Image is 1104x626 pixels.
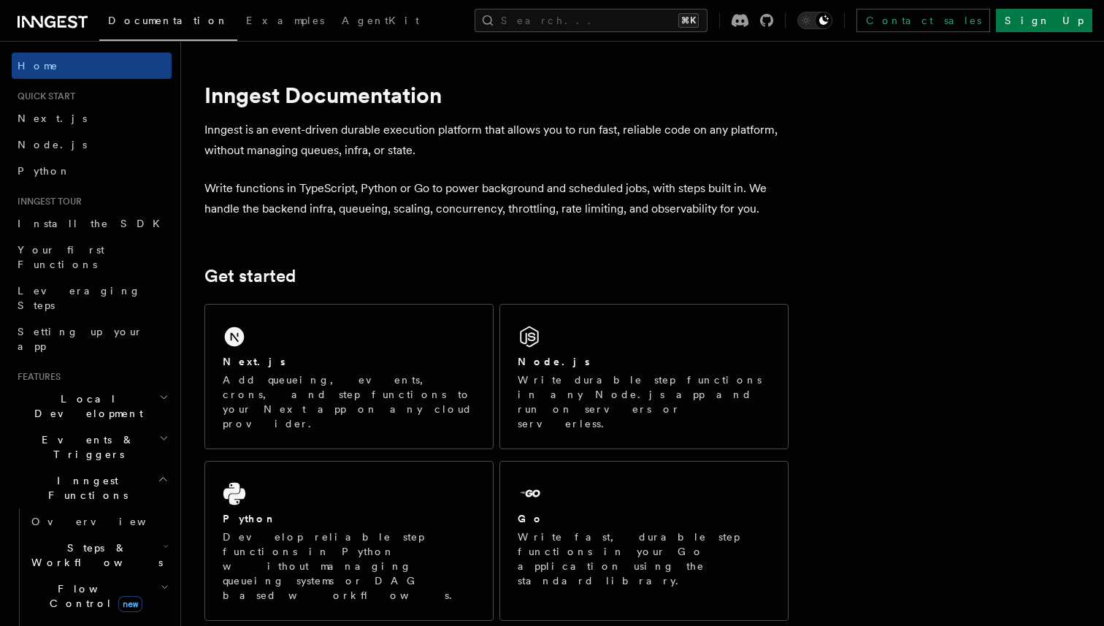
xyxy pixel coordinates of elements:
span: new [118,596,142,612]
span: Your first Functions [18,244,104,270]
a: AgentKit [333,4,428,39]
button: Flow Controlnew [26,576,172,617]
a: Node.jsWrite durable step functions in any Node.js app and run on servers or serverless. [499,304,789,449]
p: Write durable step functions in any Node.js app and run on servers or serverless. [518,373,770,431]
p: Add queueing, events, crons, and step functions to your Next app on any cloud provider. [223,373,475,431]
span: Inngest Functions [12,473,158,503]
a: PythonDevelop reliable step functions in Python without managing queueing systems or DAG based wo... [204,461,494,621]
span: AgentKit [342,15,419,26]
p: Write fast, durable step functions in your Go application using the standard library. [518,530,770,588]
a: Contact sales [856,9,990,32]
a: Next.jsAdd queueing, events, crons, and step functions to your Next app on any cloud provider. [204,304,494,449]
span: Flow Control [26,581,161,611]
span: Features [12,371,61,383]
a: Leveraging Steps [12,278,172,318]
a: GoWrite fast, durable step functions in your Go application using the standard library. [499,461,789,621]
span: Leveraging Steps [18,285,141,311]
span: Home [18,58,58,73]
span: Local Development [12,392,159,421]
a: Get started [204,266,296,286]
span: Examples [246,15,324,26]
span: Setting up your app [18,326,143,352]
kbd: ⌘K [678,13,699,28]
span: Events & Triggers [12,432,159,462]
h1: Inngest Documentation [204,82,789,108]
a: Next.js [12,105,172,131]
span: Next.js [18,112,87,124]
span: Inngest tour [12,196,82,207]
a: Overview [26,508,172,535]
button: Search...⌘K [475,9,708,32]
a: Examples [237,4,333,39]
a: Install the SDK [12,210,172,237]
span: Python [18,165,71,177]
a: Documentation [99,4,237,41]
h2: Next.js [223,354,285,369]
a: Home [12,53,172,79]
p: Develop reliable step functions in Python without managing queueing systems or DAG based workflows. [223,530,475,603]
h2: Node.js [518,354,590,369]
h2: Python [223,511,277,526]
button: Toggle dark mode [797,12,832,29]
a: Python [12,158,172,184]
button: Inngest Functions [12,467,172,508]
span: Install the SDK [18,218,169,229]
a: Setting up your app [12,318,172,359]
button: Local Development [12,386,172,427]
span: Quick start [12,91,75,102]
a: Sign Up [996,9,1092,32]
span: Documentation [108,15,229,26]
a: Your first Functions [12,237,172,278]
span: Node.js [18,139,87,150]
button: Steps & Workflows [26,535,172,576]
span: Steps & Workflows [26,541,163,570]
h2: Go [518,511,544,526]
p: Inngest is an event-driven durable execution platform that allows you to run fast, reliable code ... [204,120,789,161]
button: Events & Triggers [12,427,172,467]
span: Overview [31,516,182,527]
a: Node.js [12,131,172,158]
p: Write functions in TypeScript, Python or Go to power background and scheduled jobs, with steps bu... [204,178,789,219]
